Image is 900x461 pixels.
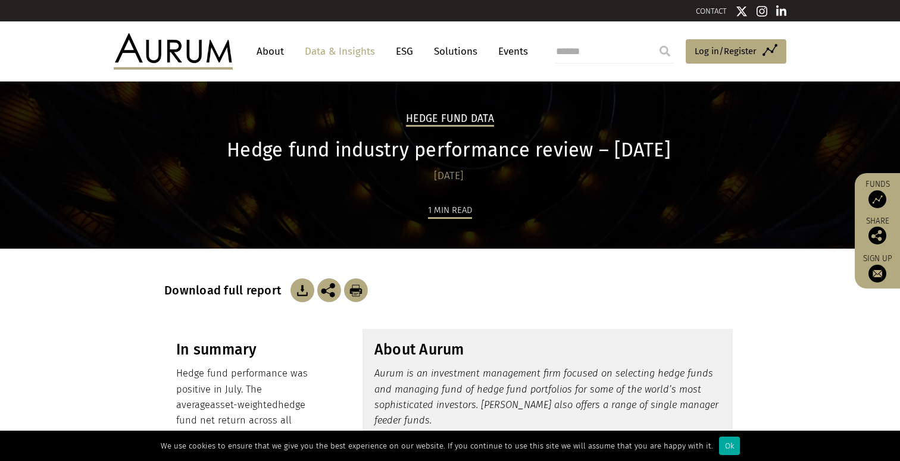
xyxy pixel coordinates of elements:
a: Funds [861,179,894,208]
div: Share [861,217,894,244]
img: Share this post [868,227,886,244]
a: Events [492,40,528,62]
span: Log in/Register [695,44,757,58]
a: Data & Insights [299,40,381,62]
img: Sign up to our newsletter [868,265,886,283]
div: [DATE] [164,168,733,184]
span: asset-weighted [210,399,278,410]
img: Instagram icon [757,5,767,17]
h3: Download full report [164,283,287,297]
img: Linkedin icon [776,5,787,17]
div: Ok [719,437,740,455]
img: Aurum [114,33,233,69]
img: Share this post [317,278,341,302]
a: About [251,40,290,62]
h1: Hedge fund industry performance review – [DATE] [164,139,733,162]
img: Download Article [290,278,314,302]
a: Solutions [428,40,483,62]
h3: In summary [176,341,324,359]
em: Aurum is an investment management firm focused on selecting hedge funds and managing fund of hedg... [374,368,718,426]
h3: About Aurum [374,341,721,359]
h2: Hedge Fund Data [406,112,494,127]
img: Access Funds [868,190,886,208]
a: Sign up [861,253,894,283]
img: Twitter icon [736,5,748,17]
img: Download Article [344,278,368,302]
a: CONTACT [696,7,727,15]
a: ESG [390,40,419,62]
div: 1 min read [428,203,472,219]
a: Log in/Register [686,39,786,64]
input: Submit [653,39,677,63]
